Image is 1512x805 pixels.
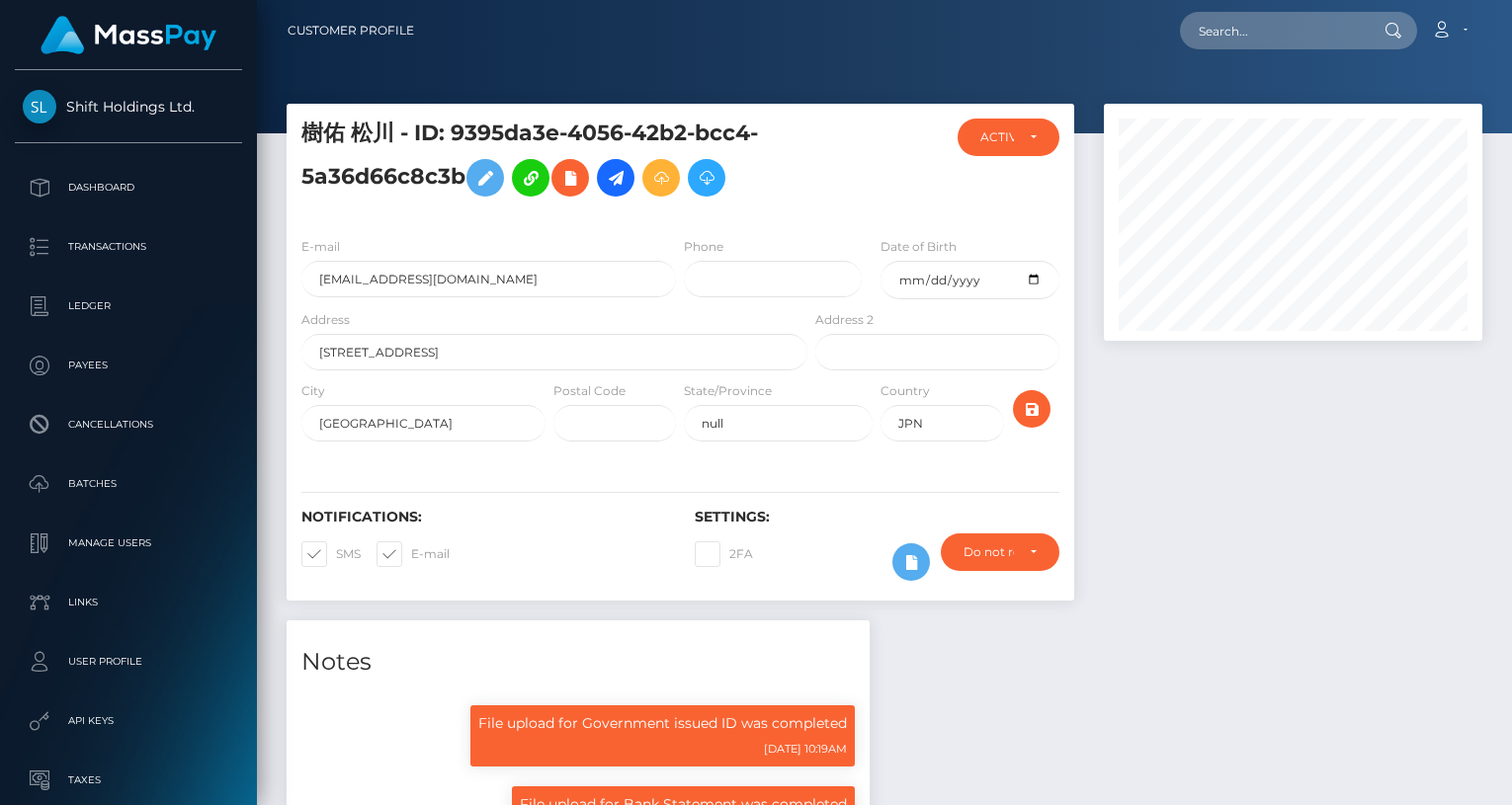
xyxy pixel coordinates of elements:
p: Dashboard [23,173,234,202]
p: Batches [23,469,234,499]
label: Address [301,311,350,329]
label: State/Province [684,382,772,400]
a: Payees [15,341,242,390]
a: Batches [15,459,242,509]
p: API Keys [23,706,234,736]
h6: Settings: [695,509,1058,525]
p: File upload for Government issued ID was completed [478,713,847,734]
p: Links [23,588,234,617]
button: Do not require [941,533,1058,571]
a: Links [15,578,242,627]
a: User Profile [15,637,242,686]
label: E-mail [377,541,450,567]
label: 2FA [695,541,753,567]
a: Customer Profile [288,10,414,51]
a: Manage Users [15,519,242,568]
label: E-mail [301,238,340,256]
p: Cancellations [23,410,234,440]
a: Dashboard [15,163,242,212]
a: Cancellations [15,400,242,449]
p: Manage Users [23,528,234,558]
a: Ledger [15,282,242,331]
span: Shift Holdings Ltd. [15,98,242,116]
label: Postal Code [553,382,626,400]
label: Country [881,382,930,400]
a: Taxes [15,756,242,805]
label: Address 2 [815,311,874,329]
div: ACTIVE [980,129,1014,145]
label: Date of Birth [881,238,957,256]
img: Shift Holdings Ltd. [23,90,56,123]
h6: Notifications: [301,509,665,525]
p: Transactions [23,232,234,262]
p: User Profile [23,647,234,677]
label: SMS [301,541,361,567]
p: Ledger [23,291,234,321]
p: Payees [23,351,234,380]
a: Transactions [15,222,242,272]
input: Search... [1180,12,1366,49]
a: API Keys [15,696,242,746]
label: City [301,382,325,400]
h5: 樹佑 松川 - ID: 9395da3e-4056-42b2-bcc4-5a36d66c8c3b [301,119,797,206]
a: Initiate Payout [597,159,634,197]
p: Taxes [23,765,234,795]
button: ACTIVE [958,119,1059,156]
div: Do not require [964,544,1013,560]
label: Phone [684,238,723,256]
small: [DATE] 10:19AM [764,742,847,756]
h4: Notes [301,645,855,680]
img: MassPay Logo [41,16,216,54]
